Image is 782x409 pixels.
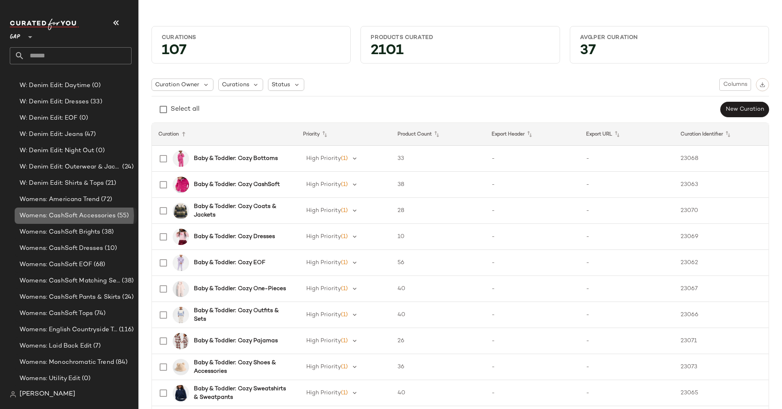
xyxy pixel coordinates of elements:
img: svg%3e [10,391,16,398]
b: Baby & Toddler: Cozy Coats & Jackets [194,202,286,219]
span: Columns [723,81,747,88]
span: High Priority [306,234,341,240]
th: Priority [297,123,391,146]
img: cn60213542.jpg [173,255,189,271]
td: - [580,354,674,380]
span: Womens: CashSoft Brights [20,227,100,237]
span: High Priority [306,182,341,188]
span: (84) [114,358,128,367]
span: W: Denim Edit: Dresses [20,97,89,107]
td: 23069 [674,224,769,250]
img: cn60237670.jpg [173,151,189,167]
span: Womens: CashSoft Tops [20,309,93,318]
span: Womens: Laid Back Edit [20,341,92,351]
button: Columns [719,79,751,91]
span: New Curation [725,106,764,113]
span: Womens: Americana Trend [20,195,99,204]
span: Curation Owner [155,81,199,89]
b: Baby & Toddler: Cozy Shoes & Accessories [194,359,286,376]
span: (1) [341,234,348,240]
span: Womens: Monochromatic Trend [20,358,114,367]
td: 28 [391,198,485,224]
td: - [485,276,580,302]
span: (116) [117,325,134,335]
img: svg%3e [760,82,765,87]
span: Womens: CashSoft Matching Sets [20,276,120,286]
td: - [485,354,580,380]
span: (1) [341,390,348,396]
span: (1) [341,286,348,292]
span: W: Denim Edit: EOF [20,114,78,123]
span: Womens: CashSoft Accessories [20,211,116,221]
span: (1) [341,260,348,266]
span: High Priority [306,312,341,318]
div: 2101 [364,45,556,60]
span: (1) [341,312,348,318]
div: 107 [155,45,347,60]
span: (38) [120,276,134,286]
span: Curations [222,81,249,89]
div: 37 [573,45,765,60]
span: (24) [121,162,134,172]
span: High Priority [306,155,341,162]
img: cn60331806.jpg [173,229,189,245]
td: 40 [391,276,485,302]
td: 10 [391,224,485,250]
span: (47) [83,130,96,139]
span: (21) [104,179,116,188]
img: cn60617030.jpg [173,307,189,323]
span: (33) [89,97,102,107]
img: cn59929020.jpg [173,177,189,193]
span: W: Denim Edit: Shirts & Tops [20,179,104,188]
span: (38) [100,227,114,237]
td: - [580,172,674,198]
span: High Priority [306,260,341,266]
b: Baby & Toddler: Cozy CashSoft [194,180,280,189]
span: (24) [121,293,134,302]
th: Export URL [580,123,674,146]
span: Womens: Utility Edit [20,374,80,383]
img: cn60127558.jpg [173,281,189,297]
td: 36 [391,354,485,380]
span: (1) [341,338,348,344]
th: Curation Identifier [674,123,769,146]
img: cn59894304.jpg [173,203,189,219]
td: - [485,172,580,198]
div: Curations [162,34,340,42]
div: Select all [171,105,200,114]
span: W: Denim Edit: Jeans [20,130,83,139]
b: Baby & Toddler: Cozy Pajamas [194,337,278,345]
img: cn59913013.jpg [173,385,189,401]
span: (1) [341,208,348,214]
button: New Curation [720,102,769,117]
span: (72) [99,195,112,204]
span: W: Denim Edit: Daytime [20,81,90,90]
th: Product Count [391,123,485,146]
td: 23070 [674,198,769,224]
span: High Priority [306,286,341,292]
td: 23073 [674,354,769,380]
b: Baby & Toddler: Cozy Outfits & Sets [194,306,286,324]
span: Womens: English Countryside Trend [20,325,117,335]
td: 23071 [674,328,769,354]
b: Baby & Toddler: Cozy One-Pieces [194,284,286,293]
img: cfy_white_logo.C9jOOHJF.svg [10,19,79,30]
td: - [485,328,580,354]
span: (55) [116,211,129,221]
span: (1) [341,364,348,370]
span: High Priority [306,364,341,370]
td: - [580,250,674,276]
span: (0) [94,146,104,155]
td: 23065 [674,380,769,406]
td: - [485,250,580,276]
th: Export Header [485,123,580,146]
span: Womens: CashSoft Dresses [20,244,103,253]
td: - [485,146,580,172]
td: - [580,276,674,302]
td: - [485,380,580,406]
img: cn60219595.jpg [173,359,189,375]
span: W: Denim Edit: Outerwear & Jackets [20,162,121,172]
td: - [485,302,580,328]
td: 23067 [674,276,769,302]
td: 56 [391,250,485,276]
